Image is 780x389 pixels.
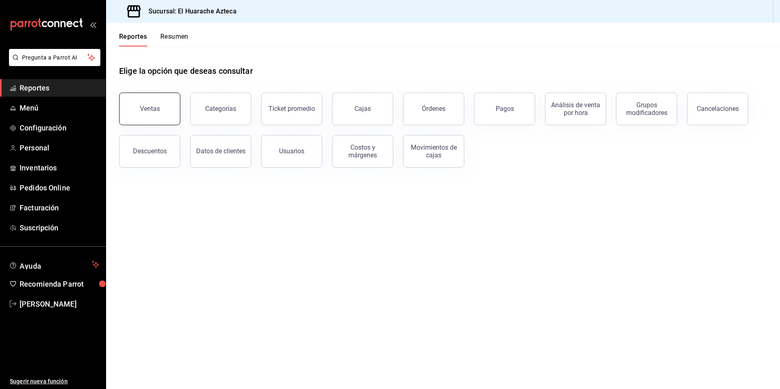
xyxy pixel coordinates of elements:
button: Reportes [119,33,147,46]
div: Datos de clientes [196,147,246,155]
button: Grupos modificadores [616,93,677,125]
button: Pagos [474,93,535,125]
button: Ventas [119,93,180,125]
div: Movimientos de cajas [408,144,459,159]
span: Pedidos Online [20,182,99,193]
div: navigation tabs [119,33,188,46]
button: Resumen [160,33,188,46]
span: Reportes [20,82,99,93]
span: Menú [20,102,99,113]
div: Ventas [140,105,160,113]
button: Órdenes [403,93,464,125]
button: Cajas [332,93,393,125]
div: Órdenes [422,105,445,113]
div: Cajas [355,105,371,113]
button: Usuarios [261,135,322,168]
div: Pagos [496,105,514,113]
button: Pregunta a Parrot AI [9,49,100,66]
span: [PERSON_NAME] [20,298,99,309]
button: Datos de clientes [190,135,251,168]
span: Configuración [20,122,99,133]
button: Descuentos [119,135,180,168]
span: Recomienda Parrot [20,278,99,290]
div: Ticket promedio [268,105,315,113]
button: Movimientos de cajas [403,135,464,168]
h1: Elige la opción que deseas consultar [119,65,253,77]
button: Ticket promedio [261,93,322,125]
span: Sugerir nueva función [10,377,99,386]
h3: Sucursal: El Huarache Azteca [142,7,237,16]
div: Costos y márgenes [337,144,388,159]
a: Pregunta a Parrot AI [6,59,100,68]
button: Análisis de venta por hora [545,93,606,125]
button: Costos y márgenes [332,135,393,168]
div: Grupos modificadores [621,101,672,117]
span: Pregunta a Parrot AI [22,53,88,62]
div: Descuentos [133,147,167,155]
span: Inventarios [20,162,99,173]
button: open_drawer_menu [90,21,96,28]
div: Categorías [205,105,236,113]
span: Facturación [20,202,99,213]
span: Personal [20,142,99,153]
button: Cancelaciones [687,93,748,125]
div: Usuarios [279,147,304,155]
span: Ayuda [20,260,89,270]
div: Cancelaciones [697,105,739,113]
div: Análisis de venta por hora [550,101,601,117]
span: Suscripción [20,222,99,233]
button: Categorías [190,93,251,125]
